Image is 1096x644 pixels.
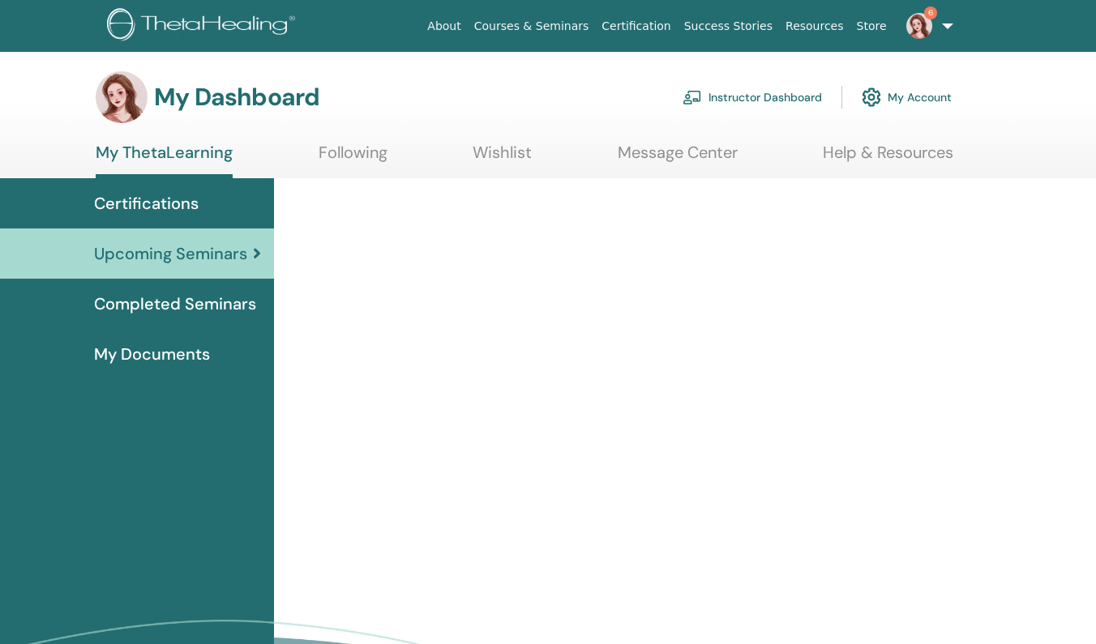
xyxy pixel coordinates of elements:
a: Help & Resources [823,143,953,174]
span: Upcoming Seminars [94,241,247,266]
a: Following [319,143,387,174]
img: cog.svg [862,83,881,111]
img: default.jpg [96,71,148,123]
span: Certifications [94,191,199,215]
img: default.jpg [906,13,932,39]
span: 6 [924,6,937,19]
a: Courses & Seminars [468,11,596,41]
a: Store [850,11,893,41]
a: Resources [779,11,850,41]
a: My Account [862,79,952,115]
img: chalkboard-teacher.svg [683,90,702,104]
img: logo.png [107,8,301,45]
a: Wishlist [473,143,532,174]
a: Success Stories [678,11,779,41]
a: About [421,11,467,41]
span: My Documents [94,342,210,366]
a: My ThetaLearning [96,143,233,178]
span: Completed Seminars [94,292,256,316]
a: Certification [595,11,677,41]
a: Instructor Dashboard [683,79,822,115]
h3: My Dashboard [154,83,319,112]
a: Message Center [618,143,738,174]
